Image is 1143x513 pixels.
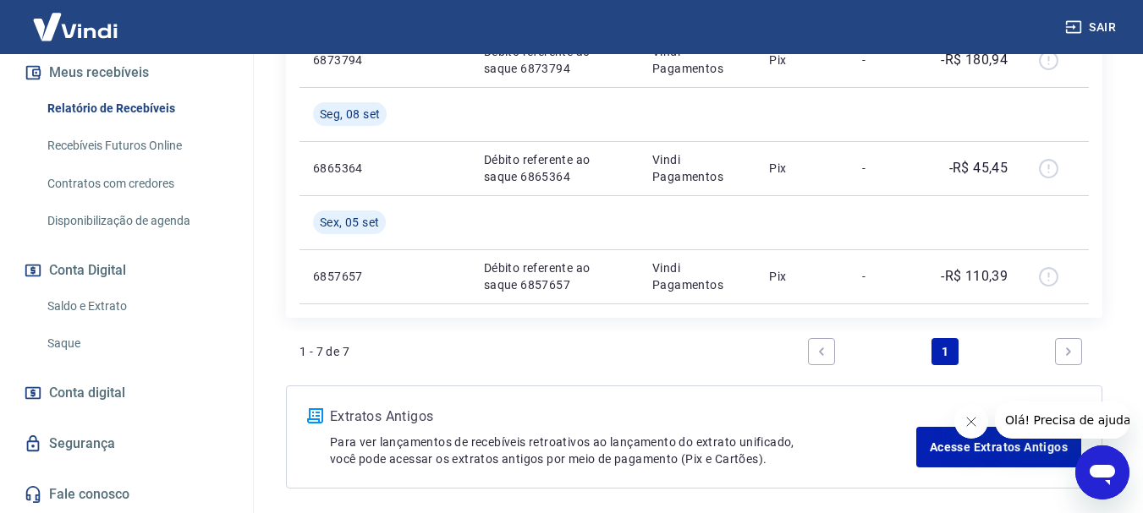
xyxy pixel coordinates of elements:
p: 6857657 [313,268,389,285]
p: Vindi Pagamentos [652,43,742,77]
button: Conta Digital [20,252,233,289]
p: - [862,268,912,285]
p: Para ver lançamentos de recebíveis retroativos ao lançamento do extrato unificado, você pode aces... [330,434,916,467]
p: -R$ 45,45 [949,158,1008,178]
a: Saque [41,326,233,361]
img: ícone [307,408,323,423]
p: Débito referente ao saque 6857657 [484,259,625,293]
a: Next page [1055,338,1082,365]
p: Pix [769,52,835,68]
p: 1 - 7 de 7 [299,343,349,360]
span: Sex, 05 set [320,214,379,231]
a: Fale conosco [20,476,233,513]
a: Contratos com credores [41,166,233,201]
button: Sair [1062,12,1123,43]
a: Page 1 is your current page [931,338,959,365]
p: 6865364 [313,160,389,177]
p: Pix [769,268,835,285]
p: 6873794 [313,52,389,68]
a: Conta digital [20,374,233,412]
a: Recebíveis Futuros Online [41,128,233,163]
button: Meus recebíveis [20,54,233,91]
iframe: Mensagem da empresa [995,401,1129,439]
p: - [862,52,912,68]
span: Olá! Precisa de ajuda? [10,12,142,25]
p: -R$ 110,39 [941,266,1008,287]
img: Vindi [20,1,130,52]
p: Pix [769,160,835,177]
p: Débito referente ao saque 6873794 [484,43,625,77]
p: Débito referente ao saque 6865364 [484,151,625,185]
p: - [862,160,912,177]
span: Conta digital [49,381,125,405]
a: Relatório de Recebíveis [41,91,233,126]
a: Segurança [20,425,233,462]
a: Acesse Extratos Antigos [916,427,1081,467]
ul: Pagination [801,331,1089,372]
a: Disponibilização de agenda [41,204,233,238]
iframe: Botão para abrir a janela de mensagens [1075,445,1129,499]
span: Seg, 08 set [320,106,380,123]
iframe: Fechar mensagem [954,405,988,439]
a: Saldo e Extrato [41,289,233,324]
p: Vindi Pagamentos [652,151,742,185]
p: -R$ 180,94 [941,50,1008,70]
a: Previous page [808,338,835,365]
p: Extratos Antigos [330,407,916,427]
p: Vindi Pagamentos [652,259,742,293]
